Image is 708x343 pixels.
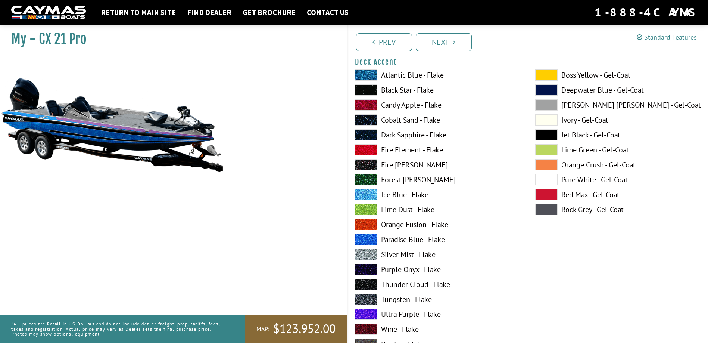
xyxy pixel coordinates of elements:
[355,99,520,111] label: Candy Apple - Flake
[355,324,520,335] label: Wine - Flake
[245,315,347,343] a: MAP:$123,952.00
[355,84,520,96] label: Black Star - Flake
[416,33,472,51] a: Next
[355,219,520,230] label: Orange Fusion - Flake
[355,204,520,215] label: Lime Dust - Flake
[535,204,701,215] label: Rock Grey - Gel-Coat
[183,7,235,17] a: Find Dealer
[256,325,269,333] span: MAP:
[355,279,520,290] label: Thunder Cloud - Flake
[535,174,701,185] label: Pure White - Gel-Coat
[355,114,520,126] label: Cobalt Sand - Flake
[355,264,520,275] label: Purple Onyx - Flake
[535,114,701,126] label: Ivory - Gel-Coat
[303,7,352,17] a: Contact Us
[355,309,520,320] label: Ultra Purple - Flake
[97,7,180,17] a: Return to main site
[355,174,520,185] label: Forest [PERSON_NAME]
[535,99,701,111] label: [PERSON_NAME] [PERSON_NAME] - Gel-Coat
[273,321,336,337] span: $123,952.00
[535,159,701,170] label: Orange Crush - Gel-Coat
[355,249,520,260] label: Silver Mist - Flake
[535,84,701,96] label: Deepwater Blue - Gel-Coat
[637,33,697,41] a: Standard Features
[535,69,701,81] label: Boss Yellow - Gel-Coat
[11,31,328,47] h1: My - CX 21 Pro
[355,57,701,67] h4: Deck Accent
[535,144,701,155] label: Lime Green - Gel-Coat
[535,129,701,140] label: Jet Black - Gel-Coat
[11,318,228,340] p: *All prices are Retail in US Dollars and do not include dealer freight, prep, tariffs, fees, taxe...
[355,159,520,170] label: Fire [PERSON_NAME]
[535,189,701,200] label: Red Max - Gel-Coat
[595,4,697,21] div: 1-888-4CAYMAS
[355,129,520,140] label: Dark Sapphire - Flake
[355,294,520,305] label: Tungsten - Flake
[355,144,520,155] label: Fire Element - Flake
[355,234,520,245] label: Paradise Blue - Flake
[355,189,520,200] label: Ice Blue - Flake
[356,33,412,51] a: Prev
[355,69,520,81] label: Atlantic Blue - Flake
[239,7,299,17] a: Get Brochure
[11,6,86,19] img: white-logo-c9c8dbefe5ff5ceceb0f0178aa75bf4bb51f6bca0971e226c86eb53dfe498488.png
